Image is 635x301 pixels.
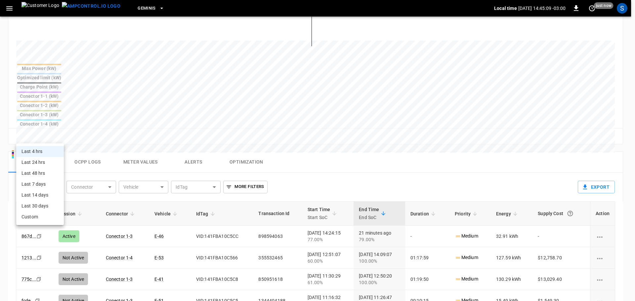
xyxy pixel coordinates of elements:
[16,157,64,168] li: Last 24 hrs
[16,211,64,222] li: Custom
[16,201,64,211] li: Last 30 days
[16,179,64,190] li: Last 7 days
[16,168,64,179] li: Last 48 hrs
[16,146,64,157] li: Last 4 hrs
[16,190,64,201] li: Last 14 days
